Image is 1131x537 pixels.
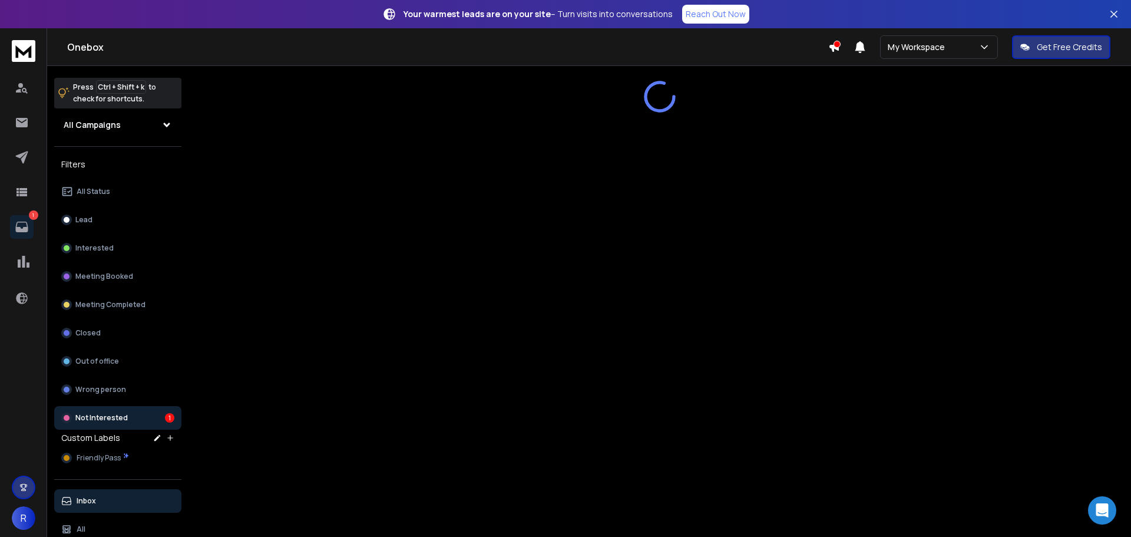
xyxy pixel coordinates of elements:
[96,80,146,94] span: Ctrl + Shift + k
[10,215,34,239] a: 1
[75,272,133,281] p: Meeting Booked
[12,40,35,62] img: logo
[54,236,181,260] button: Interested
[67,40,828,54] h1: Onebox
[54,265,181,288] button: Meeting Booked
[54,180,181,203] button: All Status
[404,8,673,20] p: – Turn visits into conversations
[54,350,181,373] button: Out of office
[1037,41,1102,53] p: Get Free Credits
[54,378,181,401] button: Wrong person
[75,328,101,338] p: Closed
[75,385,126,394] p: Wrong person
[77,525,85,534] p: All
[1088,496,1116,525] div: Open Intercom Messenger
[12,506,35,530] button: R
[61,432,120,444] h3: Custom Labels
[75,243,114,253] p: Interested
[54,156,181,173] h3: Filters
[686,8,746,20] p: Reach Out Now
[404,8,551,19] strong: Your warmest leads are on your site
[75,215,92,225] p: Lead
[77,496,96,506] p: Inbox
[54,489,181,513] button: Inbox
[54,208,181,232] button: Lead
[682,5,749,24] a: Reach Out Now
[888,41,950,53] p: My Workspace
[54,321,181,345] button: Closed
[75,300,145,309] p: Meeting Completed
[64,119,121,131] h1: All Campaigns
[54,293,181,317] button: Meeting Completed
[75,357,119,366] p: Out of office
[165,413,174,423] div: 1
[1012,35,1110,59] button: Get Free Credits
[54,446,181,470] button: Friendly Pass
[54,406,181,430] button: Not Interested1
[54,113,181,137] button: All Campaigns
[75,413,128,423] p: Not Interested
[73,81,156,105] p: Press to check for shortcuts.
[77,453,121,463] span: Friendly Pass
[77,187,110,196] p: All Status
[29,210,38,220] p: 1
